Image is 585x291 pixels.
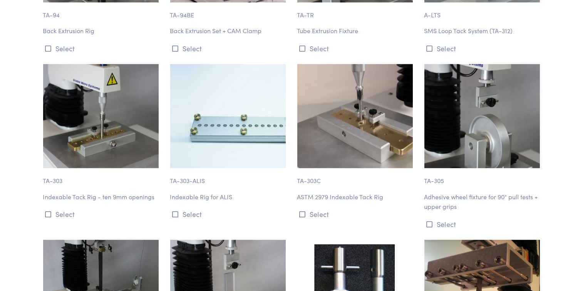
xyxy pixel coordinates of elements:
[424,168,542,186] p: TA-305
[424,42,542,55] button: Select
[297,168,415,186] p: TA-303C
[43,64,159,168] img: ta-303_indexable-tack-fixture.jpg
[43,26,161,36] p: Back Extrusion Rig
[424,218,542,230] button: Select
[170,192,288,202] p: Indexable Rig for ALIS
[43,208,161,220] button: Select
[170,168,288,186] p: TA-303-ALIS
[43,42,161,55] button: Select
[170,64,286,168] img: adhesion-ta_303-indexable-rig-for-alis-3.jpg
[170,208,288,220] button: Select
[297,208,415,220] button: Select
[43,2,161,20] p: TA-94
[424,26,542,36] p: SMS Loop Tack System (TA-312)
[297,42,415,55] button: Select
[297,2,415,20] p: TA-TR
[170,26,288,36] p: Back Extrusion Set + CAM Clamp
[297,192,415,202] p: ASTM 2979 Indexable Tack Rig
[297,64,413,168] img: 6351_ta-303c-fixture-ta-55-2_probe.jpg
[43,192,161,202] p: Indexable Tack Rig - ten 9mm openings
[170,42,288,55] button: Select
[43,168,161,186] p: TA-303
[424,2,542,20] p: A-LTS
[297,26,415,36] p: Tube Extrusion Fixture
[170,2,288,20] p: TA-94BE
[424,192,542,212] p: Adhesive wheel fixture for 90° pull tests + upper grips
[424,64,540,168] img: ta-305_90-degree-peel-wheel-fixture.jpg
